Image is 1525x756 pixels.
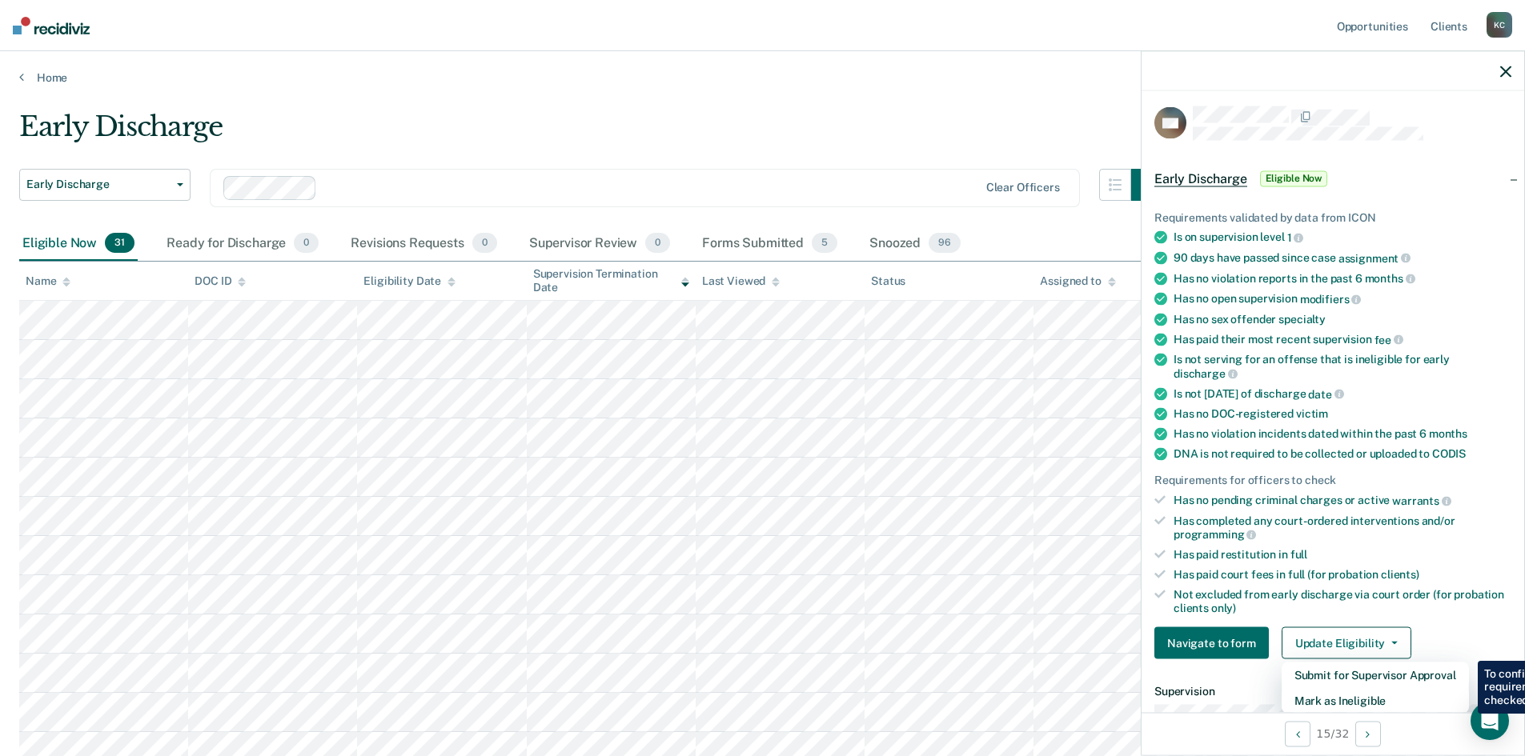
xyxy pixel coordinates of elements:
div: Has no sex offender [1174,312,1511,326]
span: only) [1211,601,1236,614]
span: discharge [1174,367,1238,380]
a: Navigate to form link [1154,627,1275,659]
div: Forms Submitted [699,226,841,262]
div: Has paid their most recent supervision [1174,332,1511,346]
div: Status [871,274,905,288]
div: Has completed any court-ordered interventions and/or [1174,514,1511,541]
span: victim [1296,407,1328,420]
span: 5 [812,233,837,254]
div: Supervision Termination Date [533,267,689,294]
div: Last Viewed [702,274,780,288]
span: Early Discharge [26,178,171,191]
button: Mark as Ineligible [1282,688,1469,714]
div: Is not [DATE] of discharge [1174,386,1511,401]
span: date [1308,387,1343,400]
div: Name [26,274,70,288]
span: full [1290,548,1307,561]
button: Submit for Supervisor Approval [1282,662,1469,688]
div: Early DischargeEligible Now [1142,153,1524,204]
span: 31 [105,233,134,254]
button: Previous Opportunity [1285,721,1310,746]
div: Open Intercom Messenger [1471,702,1509,740]
span: assignment [1338,251,1411,264]
div: Has no open supervision [1174,292,1511,306]
div: Early Discharge [19,110,1163,156]
span: 0 [294,233,319,254]
div: Has paid court fees in full (for probation [1174,568,1511,582]
div: Has no pending criminal charges or active [1174,494,1511,508]
span: months [1429,427,1467,440]
div: Has no violation reports in the past 6 [1174,271,1511,286]
span: months [1365,272,1415,285]
img: Recidiviz [13,17,90,34]
span: 0 [472,233,497,254]
span: 0 [645,233,670,254]
div: 15 / 32 [1142,712,1524,754]
div: DNA is not required to be collected or uploaded to [1174,447,1511,461]
div: Requirements validated by data from ICON [1154,210,1511,224]
span: fee [1375,333,1403,346]
div: Requirements for officers to check [1154,474,1511,487]
div: 90 days have passed since case [1174,251,1511,266]
div: Eligibility Date [363,274,455,288]
span: specialty [1278,312,1326,325]
button: Next Opportunity [1355,721,1381,746]
div: Ready for Discharge [163,226,322,262]
span: 1 [1287,231,1304,244]
div: Eligible Now [19,226,138,262]
button: Navigate to form [1154,627,1269,659]
div: Has no DOC-registered [1174,407,1511,421]
span: CODIS [1432,447,1466,460]
span: Eligible Now [1260,170,1328,186]
div: Has no violation incidents dated within the past 6 [1174,427,1511,441]
div: Is not serving for an offense that is ineligible for early [1174,353,1511,380]
span: warrants [1392,494,1451,507]
div: Snoozed [866,226,964,262]
a: Home [19,70,1506,85]
div: Supervisor Review [526,226,674,262]
button: Update Eligibility [1282,627,1411,659]
span: 96 [929,233,961,254]
div: Clear officers [986,181,1060,194]
div: Has paid restitution in [1174,548,1511,562]
dt: Supervision [1154,685,1511,698]
div: Is on supervision level [1174,230,1511,245]
div: DOC ID [195,274,246,288]
div: K C [1487,12,1512,38]
span: Early Discharge [1154,170,1247,186]
span: modifiers [1300,293,1362,306]
span: programming [1174,528,1256,541]
span: clients) [1381,568,1419,581]
div: Revisions Requests [347,226,500,262]
div: Assigned to [1040,274,1115,288]
div: Not excluded from early discharge via court order (for probation clients [1174,587,1511,614]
